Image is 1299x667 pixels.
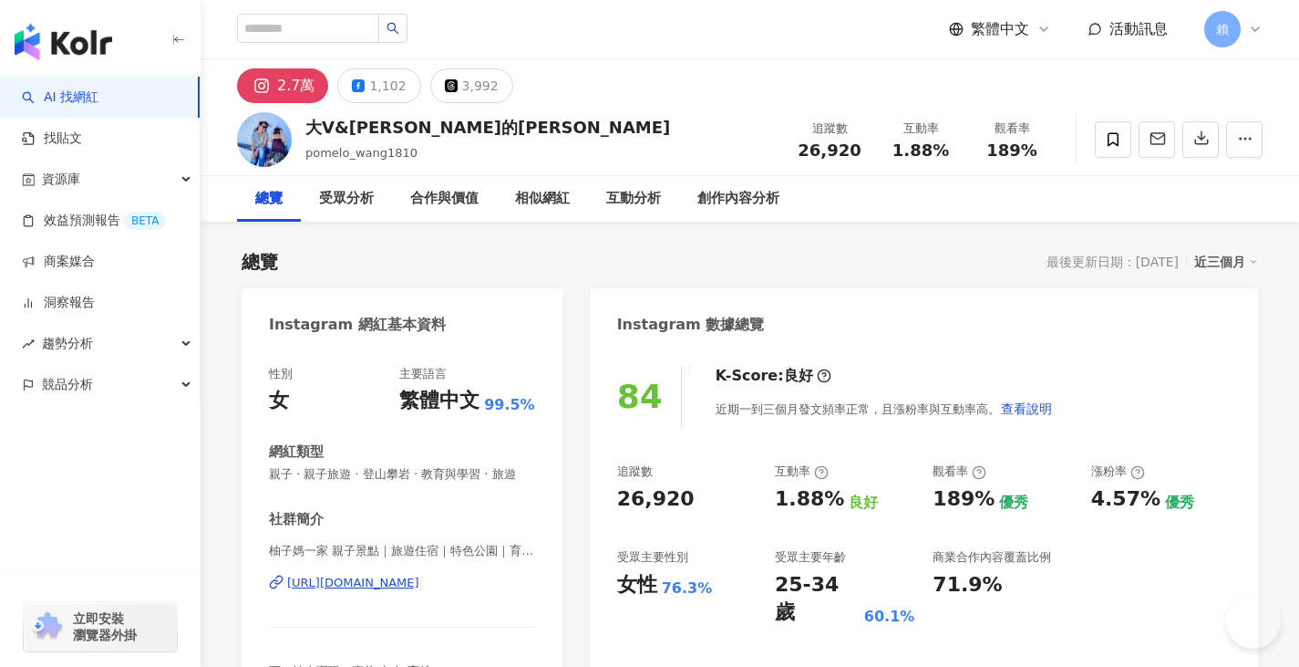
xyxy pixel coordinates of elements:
a: 商案媒合 [22,253,95,271]
span: 189% [986,141,1037,160]
span: pomelo_wang1810 [305,146,418,160]
span: 親子 · 親子旅遊 · 登山攀岩 · 教育與學習 · 旅遊 [269,466,535,483]
div: 76.3% [662,578,713,599]
span: 1.88% [892,141,949,160]
div: 良好 [784,366,813,386]
a: searchAI 找網紅 [22,89,98,107]
div: [URL][DOMAIN_NAME] [287,575,419,591]
div: 受眾分析 [319,188,374,210]
div: 4.57% [1091,485,1160,514]
span: 活動訊息 [1109,20,1168,37]
img: chrome extension [29,612,65,641]
img: KOL Avatar [237,112,292,167]
div: 受眾主要性別 [617,549,688,566]
div: K-Score : [716,366,831,386]
div: 性別 [269,366,293,382]
a: 效益預測報告BETA [22,212,166,230]
div: 2.7萬 [277,73,314,99]
div: 女 [269,387,289,415]
div: Instagram 網紅基本資料 [269,315,446,335]
div: 71.9% [933,571,1002,599]
div: 繁體中文 [399,387,479,415]
div: 互動率 [886,120,955,138]
button: 1,102 [337,68,420,103]
div: 1,102 [369,73,406,99]
iframe: Help Scout Beacon - Open [1226,594,1281,649]
a: chrome extension立即安裝 瀏覽器外掛 [24,602,177,651]
div: 60.1% [864,607,915,627]
div: 相似網紅 [515,188,570,210]
span: 資源庫 [42,159,80,200]
div: 女性 [617,571,657,599]
div: 近三個月 [1194,250,1258,274]
button: 2.7萬 [237,68,328,103]
img: logo [15,24,112,60]
div: 主要語言 [399,366,447,382]
span: 立即安裝 瀏覽器外掛 [73,610,137,643]
span: rise [22,338,35,350]
div: 合作與價值 [410,188,479,210]
span: 99.5% [484,395,535,415]
div: 受眾主要年齡 [775,549,846,566]
span: 柚子媽一家 親子景點｜旅遊住宿｜特色公園｜育兒 | pomelowang1810 [269,543,535,559]
div: 26,920 [617,485,695,514]
div: 良好 [849,493,878,513]
a: 洞察報告 [22,294,95,312]
div: 大V&[PERSON_NAME]的[PERSON_NAME] [305,116,670,139]
div: 追蹤數 [795,120,864,138]
div: 189% [933,485,995,514]
div: Instagram 數據總覽 [617,315,765,335]
div: 互動分析 [606,188,661,210]
div: 創作內容分析 [697,188,779,210]
div: 漲粉率 [1091,464,1145,480]
div: 最後更新日期：[DATE] [1046,255,1179,269]
div: 總覽 [255,188,283,210]
div: 3,992 [462,73,499,99]
button: 查看說明 [1000,391,1053,427]
div: 追蹤數 [617,464,653,480]
a: [URL][DOMAIN_NAME] [269,575,535,591]
span: 26,920 [798,141,861,160]
span: 賴 [1216,19,1229,39]
button: 3,992 [430,68,513,103]
div: 84 [617,378,663,415]
a: 找貼文 [22,130,82,148]
div: 社群簡介 [269,510,324,529]
div: 總覽 [242,249,278,275]
div: 25-34 歲 [775,571,860,628]
div: 網紅類型 [269,443,324,462]
div: 觀看率 [933,464,986,480]
div: 商業合作內容覆蓋比例 [933,549,1051,566]
span: 查看說明 [1001,401,1052,416]
div: 1.88% [775,485,844,514]
span: search [387,22,399,35]
div: 觀看率 [977,120,1046,138]
div: 互動率 [775,464,829,480]
div: 優秀 [1165,493,1194,513]
span: 競品分析 [42,364,93,405]
div: 近期一到三個月發文頻率正常，且漲粉率與互動率高。 [716,391,1053,427]
span: 繁體中文 [971,19,1029,39]
span: 趨勢分析 [42,323,93,364]
div: 優秀 [999,493,1028,513]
